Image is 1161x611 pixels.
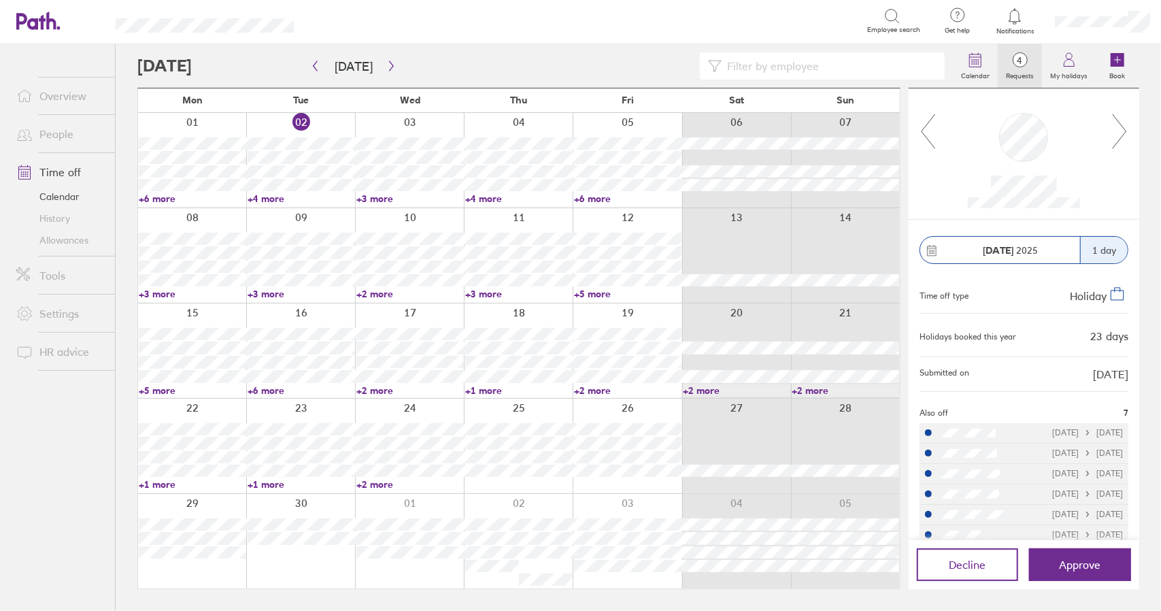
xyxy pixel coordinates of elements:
[356,478,464,491] a: +2 more
[1060,559,1101,571] span: Approve
[356,193,464,205] a: +3 more
[729,95,744,105] span: Sat
[953,44,998,88] a: Calendar
[5,159,115,186] a: Time off
[5,82,115,110] a: Overview
[574,193,682,205] a: +6 more
[5,229,115,251] a: Allowances
[920,286,969,302] div: Time off type
[1090,330,1128,342] div: 23 days
[5,300,115,327] a: Settings
[1052,489,1123,499] div: [DATE] [DATE]
[792,384,899,397] a: +2 more
[983,244,1013,257] strong: [DATE]
[998,55,1042,66] span: 4
[248,384,355,397] a: +6 more
[1029,548,1131,581] button: Approve
[953,68,998,80] label: Calendar
[248,478,355,491] a: +1 more
[837,95,854,105] span: Sun
[998,68,1042,80] label: Requests
[920,332,1016,342] div: Holidays booked this year
[331,14,365,27] div: Search
[510,95,527,105] span: Thu
[356,288,464,300] a: +2 more
[1052,469,1123,478] div: [DATE] [DATE]
[1102,68,1134,80] label: Book
[5,338,115,365] a: HR advice
[1042,44,1096,88] a: My holidays
[465,384,573,397] a: +1 more
[139,193,246,205] a: +6 more
[920,368,969,380] span: Submitted on
[248,288,355,300] a: +3 more
[998,44,1042,88] a: 4Requests
[993,7,1037,35] a: Notifications
[867,26,920,34] span: Employee search
[139,384,246,397] a: +5 more
[1052,448,1123,458] div: [DATE] [DATE]
[293,95,309,105] span: Tue
[1096,44,1139,88] a: Book
[1042,68,1096,80] label: My holidays
[983,245,1038,256] span: 2025
[356,384,464,397] a: +2 more
[1080,237,1128,263] div: 1 day
[5,186,115,208] a: Calendar
[324,55,384,78] button: [DATE]
[574,288,682,300] a: +5 more
[949,559,986,571] span: Decline
[574,384,682,397] a: +2 more
[935,27,979,35] span: Get help
[465,288,573,300] a: +3 more
[5,120,115,148] a: People
[465,193,573,205] a: +4 more
[622,95,634,105] span: Fri
[139,288,246,300] a: +3 more
[248,193,355,205] a: +4 more
[1052,530,1123,540] div: [DATE] [DATE]
[683,384,790,397] a: +2 more
[5,208,115,229] a: History
[1070,289,1107,303] span: Holiday
[1124,408,1128,418] span: 7
[400,95,420,105] span: Wed
[920,408,948,418] span: Also off
[722,53,937,79] input: Filter by employee
[139,478,246,491] a: +1 more
[1052,428,1123,437] div: [DATE] [DATE]
[182,95,203,105] span: Mon
[917,548,1019,581] button: Decline
[1052,510,1123,519] div: [DATE] [DATE]
[5,262,115,289] a: Tools
[993,27,1037,35] span: Notifications
[1093,368,1128,380] span: [DATE]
